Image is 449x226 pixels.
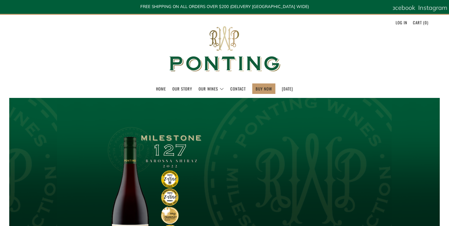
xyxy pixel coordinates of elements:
[199,84,224,94] a: Our Wines
[230,84,246,94] a: Contact
[163,15,286,83] img: Ponting Wines
[418,4,447,11] span: Instagram
[388,4,415,11] span: Facebook
[156,84,166,94] a: Home
[172,84,192,94] a: Our Story
[282,84,293,94] a: [DATE]
[256,84,272,94] a: BUY NOW
[425,19,427,26] span: 0
[413,18,428,27] a: Cart (0)
[418,2,447,14] a: Instagram
[396,18,407,27] a: Log in
[388,2,415,14] a: Facebook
